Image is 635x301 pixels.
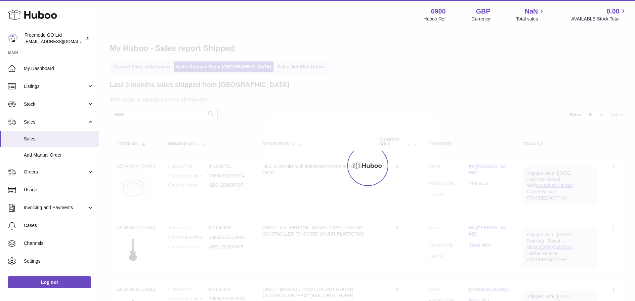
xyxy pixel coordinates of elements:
[24,240,94,246] span: Channels
[24,187,94,193] span: Usage
[24,32,84,45] div: Freemode GO Ltd
[516,7,545,22] a: NaN Total sales
[571,7,627,22] a: 0.00 AVAILABLE Stock Total
[8,276,91,288] a: Log out
[8,33,18,43] img: internalAdmin-6900@internal.huboo.com
[431,7,446,16] strong: 6900
[24,136,94,142] span: Sales
[424,16,446,22] div: Huboo Ref
[24,83,87,90] span: Listings
[472,16,490,22] div: Currency
[607,7,619,16] span: 0.00
[476,7,490,16] strong: GBP
[571,16,627,22] span: AVAILABLE Stock Total
[24,119,87,125] span: Sales
[516,16,545,22] span: Total sales
[24,39,97,44] span: [EMAIL_ADDRESS][DOMAIN_NAME]
[24,65,94,72] span: My Dashboard
[24,169,87,175] span: Orders
[24,101,87,107] span: Stock
[24,258,94,264] span: Settings
[24,152,94,158] span: Add Manual Order
[24,205,87,211] span: Invoicing and Payments
[24,222,94,229] span: Cases
[525,7,538,16] span: NaN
